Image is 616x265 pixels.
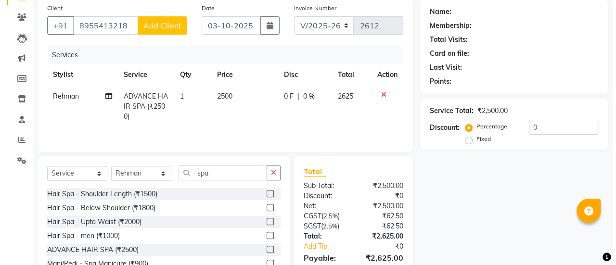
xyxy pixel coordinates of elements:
[198,4,211,13] label: Date
[175,165,263,180] input: Search or Scan
[473,122,503,131] label: Percentage
[43,245,135,255] div: ADVANCE HAIR SPA (₹2500)
[349,181,407,191] div: ₹2,500.00
[69,16,134,35] input: Search by Name/Mobile/Email/Code
[293,241,359,252] a: Add Tip
[300,212,318,220] span: CGST
[349,201,407,211] div: ₹2,500.00
[426,7,448,17] div: Name:
[334,92,349,101] span: 2625
[207,64,274,86] th: Price
[43,189,154,199] div: Hair Spa - Shoulder Length (₹1500)
[426,21,468,31] div: Membership:
[293,221,350,231] div: ( )
[293,181,350,191] div: Sub Total:
[280,91,289,101] span: 0 F
[274,64,328,86] th: Disc
[293,211,350,221] div: ( )
[44,46,407,64] div: Services
[426,63,458,73] div: Last Visit:
[176,92,180,101] span: 1
[213,92,229,101] span: 2500
[293,231,350,241] div: Total:
[474,106,504,116] div: ₹2,500.00
[349,221,407,231] div: ₹62.50
[293,252,350,264] div: Payable:
[134,16,183,35] button: Add Client
[426,123,456,133] div: Discount:
[293,91,295,101] span: |
[300,222,317,230] span: SGST
[349,231,407,241] div: ₹2,625.00
[49,92,75,101] span: Rehman
[426,76,448,87] div: Points:
[140,21,178,30] span: Add Client
[120,92,164,121] span: ADVANCE HAIR SPA (₹2500)
[293,191,350,201] div: Discount:
[320,212,334,220] span: 2.5%
[299,91,310,101] span: 0 %
[426,35,464,45] div: Total Visits:
[349,252,407,264] div: ₹2,625.00
[290,4,332,13] label: Invoice Number
[368,64,399,86] th: Action
[114,64,170,86] th: Service
[349,191,407,201] div: ₹0
[43,64,114,86] th: Stylist
[328,64,368,86] th: Total
[300,166,322,177] span: Total
[426,49,465,59] div: Card on file:
[293,201,350,211] div: Net:
[43,203,152,213] div: Hair Spa - Below Shoulder (₹1800)
[426,106,470,116] div: Service Total:
[43,217,138,227] div: Hair Spa - Upto Waist (₹2000)
[473,135,487,143] label: Fixed
[43,4,59,13] label: Client
[43,16,70,35] button: +91
[319,222,334,230] span: 2.5%
[349,211,407,221] div: ₹62.50
[170,64,207,86] th: Qty
[43,231,116,241] div: Hair Spa - men (₹1000)
[359,241,407,252] div: ₹0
